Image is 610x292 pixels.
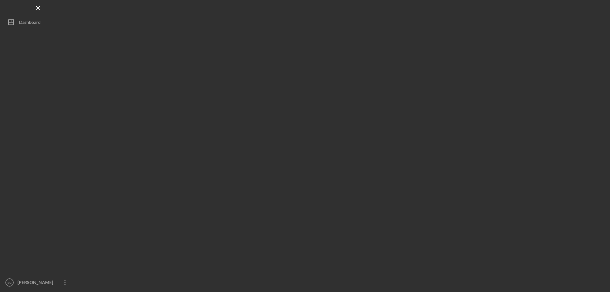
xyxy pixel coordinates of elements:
[16,276,57,290] div: [PERSON_NAME]
[19,16,41,30] div: Dashboard
[7,281,11,284] text: SC
[3,276,73,289] button: SC[PERSON_NAME]
[3,16,73,29] button: Dashboard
